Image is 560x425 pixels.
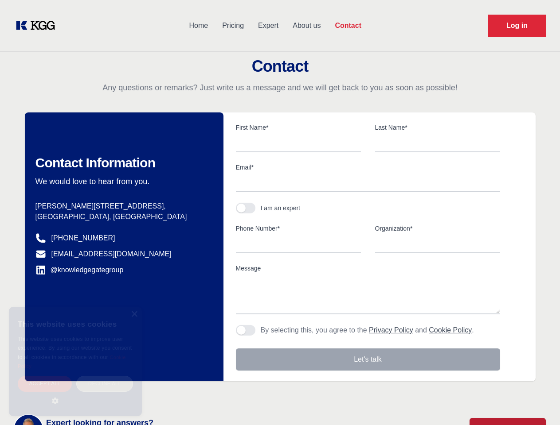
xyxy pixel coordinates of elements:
[51,249,172,259] a: [EMAIL_ADDRESS][DOMAIN_NAME]
[375,224,500,233] label: Organization*
[261,325,474,336] p: By selecting this, you agree to the and .
[51,233,115,243] a: [PHONE_NUMBER]
[328,14,368,37] a: Contact
[182,14,215,37] a: Home
[18,376,72,391] div: Accept all
[251,14,286,37] a: Expert
[236,264,500,273] label: Message
[35,201,209,212] p: [PERSON_NAME][STREET_ADDRESS],
[76,376,133,391] div: Decline all
[35,176,209,187] p: We would love to hear from you.
[35,155,209,171] h2: Contact Information
[236,224,361,233] label: Phone Number*
[369,326,413,334] a: Privacy Policy
[375,123,500,132] label: Last Name*
[18,355,126,369] a: Cookie Policy
[131,311,137,318] div: Close
[488,15,546,37] a: Request Demo
[236,163,500,172] label: Email*
[11,58,549,75] h2: Contact
[516,382,560,425] iframe: Chat Widget
[261,204,301,212] div: I am an expert
[236,123,361,132] label: First Name*
[18,313,133,335] div: This website uses cookies
[14,19,62,33] a: KOL Knowledge Platform: Talk to Key External Experts (KEE)
[35,265,124,275] a: @knowledgegategroup
[215,14,251,37] a: Pricing
[11,82,549,93] p: Any questions or remarks? Just write us a message and we will get back to you as soon as possible!
[236,348,500,371] button: Let's talk
[35,212,209,222] p: [GEOGRAPHIC_DATA], [GEOGRAPHIC_DATA]
[286,14,328,37] a: About us
[429,326,472,334] a: Cookie Policy
[18,336,132,360] span: This website uses cookies to improve user experience. By using our website you consent to all coo...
